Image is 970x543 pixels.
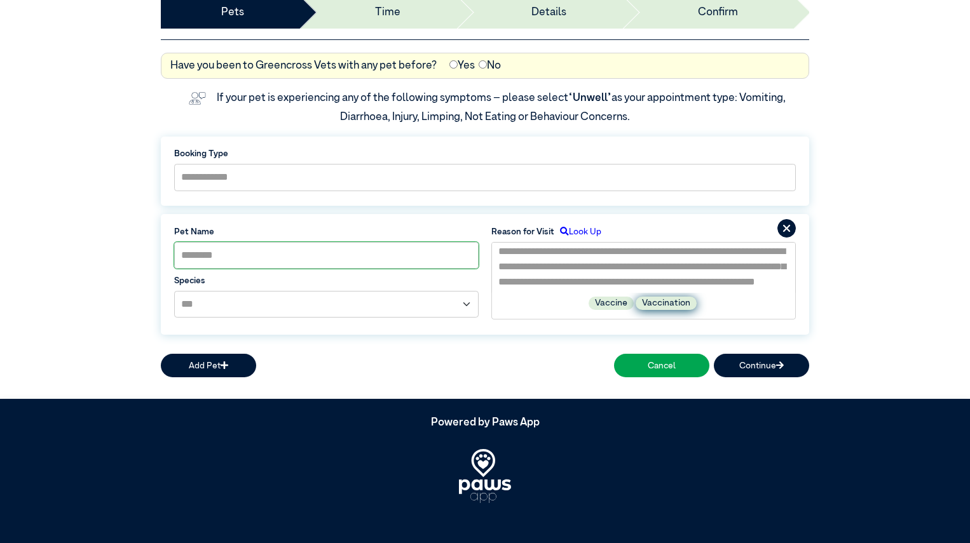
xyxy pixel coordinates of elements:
[479,58,501,74] label: No
[174,274,479,287] label: Species
[161,417,809,429] h5: Powered by Paws App
[174,225,479,238] label: Pet Name
[170,58,437,74] label: Have you been to Greencross Vets with any pet before?
[614,354,709,377] button: Cancel
[491,225,554,238] label: Reason for Visit
[714,354,809,377] button: Continue
[174,147,796,160] label: Booking Type
[589,297,634,310] label: Vaccine
[636,297,697,310] label: Vaccination
[184,88,210,109] img: vet
[449,58,475,74] label: Yes
[221,4,244,21] a: Pets
[449,60,458,69] input: Yes
[479,60,487,69] input: No
[217,93,788,123] label: If your pet is experiencing any of the following symptoms – please select as your appointment typ...
[161,354,256,377] button: Add Pet
[459,449,511,503] img: PawsApp
[568,93,611,104] span: “Unwell”
[554,225,601,238] label: Look Up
